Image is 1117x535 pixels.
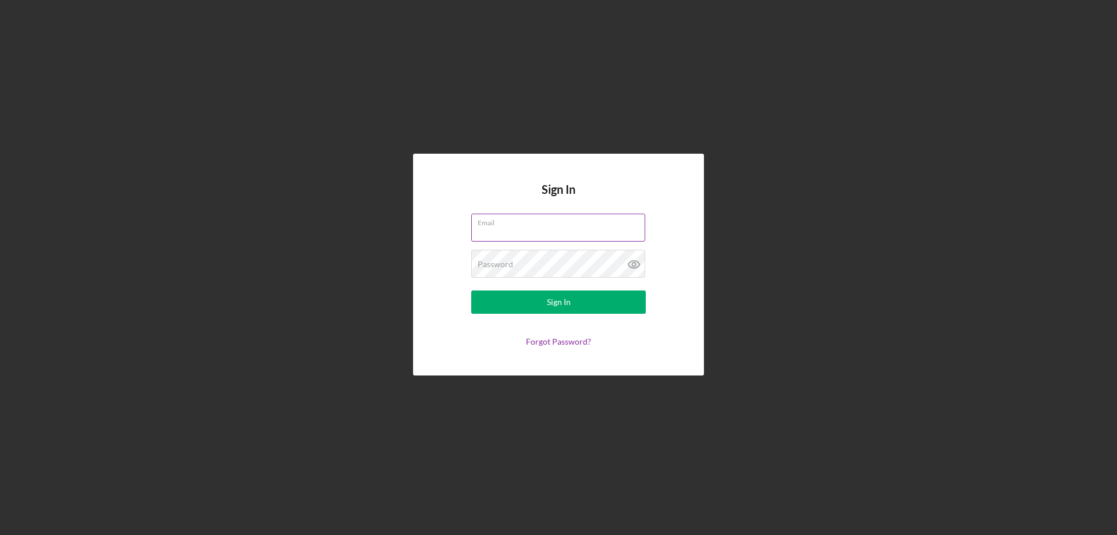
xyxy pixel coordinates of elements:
h4: Sign In [542,183,575,214]
label: Email [478,214,645,227]
button: Sign In [471,290,646,314]
a: Forgot Password? [526,336,591,346]
div: Sign In [547,290,571,314]
label: Password [478,260,513,269]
